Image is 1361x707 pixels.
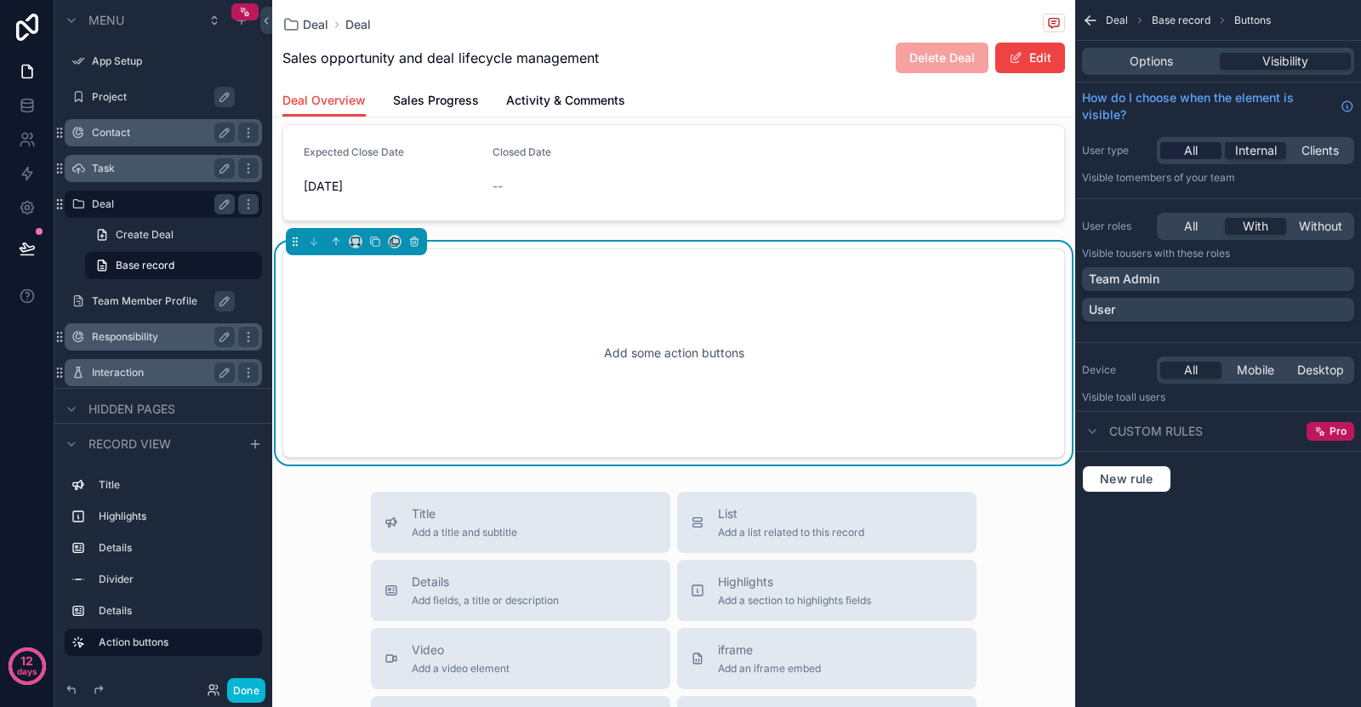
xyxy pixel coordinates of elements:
[677,492,977,553] button: ListAdd a list related to this record
[1125,247,1230,259] span: Users with these roles
[1234,14,1271,27] span: Buttons
[99,604,255,618] label: Details
[99,541,255,555] label: Details
[92,90,252,104] label: Project
[116,228,174,242] span: Create Deal
[412,662,510,676] span: Add a video element
[1297,362,1344,379] span: Desktop
[412,641,510,659] span: Video
[1082,391,1354,404] p: Visible to
[412,505,517,522] span: Title
[1262,53,1308,70] span: Visibility
[88,401,175,418] span: Hidden pages
[1082,171,1354,185] p: Visible to
[506,85,625,119] a: Activity & Comments
[1330,425,1347,438] span: Pro
[1184,362,1198,379] span: All
[718,505,864,522] span: List
[412,573,559,590] span: Details
[1125,391,1165,403] span: all users
[282,48,599,68] span: Sales opportunity and deal lifecycle management
[1301,142,1339,159] span: Clients
[1184,218,1198,235] span: All
[1089,301,1115,318] p: User
[1082,465,1171,493] button: New rule
[92,54,259,68] label: App Setup
[718,641,821,659] span: iframe
[718,573,871,590] span: Highlights
[99,573,255,586] label: Divider
[85,252,262,279] a: Base record
[1093,471,1160,487] span: New rule
[227,678,265,703] button: Done
[718,526,864,539] span: Add a list related to this record
[92,162,228,175] label: Task
[99,510,255,523] label: Highlights
[92,197,228,211] label: Deal
[1243,218,1268,235] span: With
[506,92,625,109] span: Activity & Comments
[92,366,228,379] label: Interaction
[1125,171,1235,184] span: Members of your team
[1082,220,1150,233] label: User roles
[718,662,821,676] span: Add an iframe embed
[1082,89,1334,123] span: How do I choose when the element is visible?
[1082,89,1354,123] a: How do I choose when the element is visible?
[54,464,272,673] div: scrollable content
[371,492,670,553] button: TitleAdd a title and subtitle
[92,294,252,308] label: Team Member Profile
[282,16,328,33] a: Deal
[412,594,559,607] span: Add fields, a title or description
[677,560,977,621] button: HighlightsAdd a section to highlights fields
[1082,144,1150,157] label: User type
[1082,363,1150,377] label: Device
[995,43,1065,73] button: Edit
[1082,247,1354,260] p: Visible to
[1184,142,1198,159] span: All
[85,221,262,248] a: Create Deal
[20,653,33,670] p: 12
[303,16,328,33] span: Deal
[88,436,171,453] span: Record view
[1237,362,1274,379] span: Mobile
[282,85,366,117] a: Deal Overview
[17,659,37,683] p: days
[92,126,228,140] label: Contact
[1130,53,1173,70] span: Options
[412,526,517,539] span: Add a title and subtitle
[345,16,371,33] a: Deal
[1109,423,1203,440] span: Custom rules
[99,478,255,492] label: Title
[393,92,479,109] span: Sales Progress
[1299,218,1342,235] span: Without
[92,330,228,344] label: Responsibility
[393,85,479,119] a: Sales Progress
[371,560,670,621] button: DetailsAdd fields, a title or description
[718,594,871,607] span: Add a section to highlights fields
[1089,271,1159,288] p: Team Admin
[99,636,248,649] label: Action buttons
[1235,142,1277,159] span: Internal
[1152,14,1210,27] span: Base record
[371,628,670,689] button: VideoAdd a video element
[677,628,977,689] button: iframeAdd an iframe embed
[1106,14,1128,27] span: Deal
[116,259,174,272] span: Base record
[310,277,1037,430] div: Add some action buttons
[282,92,366,109] span: Deal Overview
[88,12,124,29] span: Menu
